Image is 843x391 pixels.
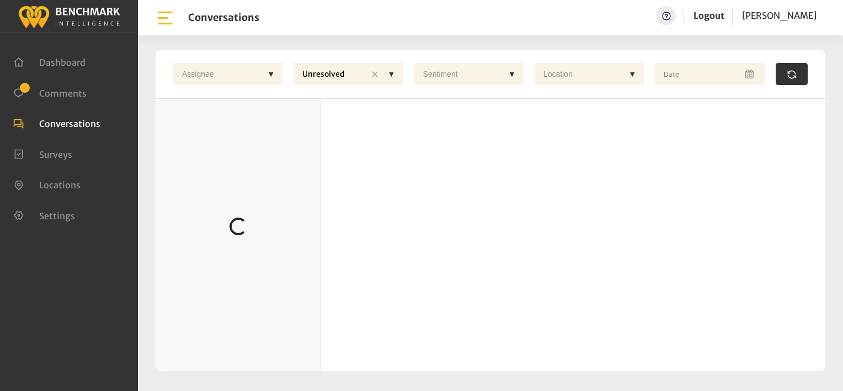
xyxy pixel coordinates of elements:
div: ▼ [504,63,520,85]
a: Dashboard [13,56,86,67]
span: Comments [39,87,87,98]
div: ▼ [624,63,641,85]
a: [PERSON_NAME] [742,6,817,25]
h1: Conversations [188,12,259,24]
span: Conversations [39,118,100,129]
span: Settings [39,210,75,221]
img: bar [156,8,175,28]
div: Assignee [177,63,263,85]
div: ▼ [263,63,279,85]
a: Logout [693,10,724,21]
span: Locations [39,179,81,191]
span: Dashboard [39,57,86,68]
a: Conversations [13,117,100,128]
button: Open Calendar [744,63,758,85]
a: Logout [693,6,724,25]
div: Location [538,63,624,85]
a: Comments [13,87,87,98]
a: Surveys [13,148,72,159]
a: Settings [13,209,75,220]
span: Surveys [39,149,72,160]
img: benchmark [18,3,120,30]
a: Locations [13,178,81,189]
span: [PERSON_NAME] [742,10,817,21]
div: Sentiment [418,63,504,85]
input: Date range input field [655,63,764,85]
div: Unresolved [297,63,366,86]
div: ▼ [383,63,400,85]
div: ✕ [367,63,383,86]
